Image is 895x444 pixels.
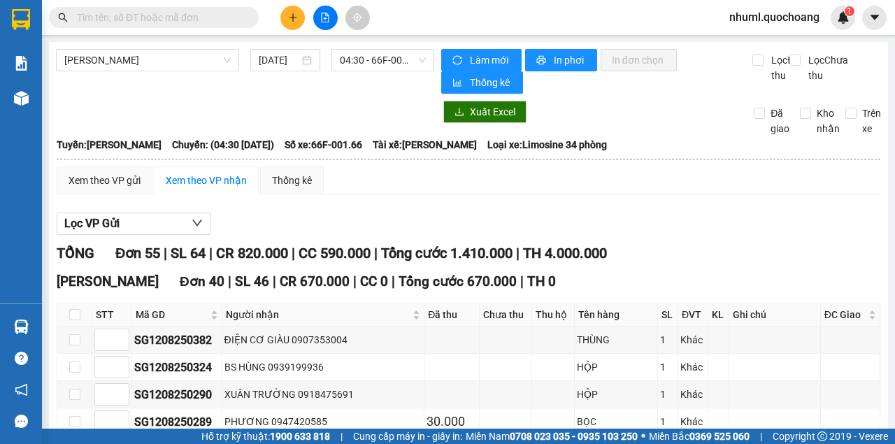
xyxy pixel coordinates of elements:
[235,273,269,289] span: SL 46
[228,273,231,289] span: |
[601,49,677,71] button: In đơn chọn
[641,434,645,439] span: ⚪️
[77,10,242,25] input: Tìm tên, số ĐT hoặc mã đơn
[577,332,655,348] div: THÙNG
[536,55,548,66] span: printer
[470,75,512,90] span: Thống kê
[224,332,422,348] div: ĐIỆN CƠ GIÀU 0907353004
[299,245,371,262] span: CC 590.000
[132,327,222,354] td: SG1208250382
[288,13,298,22] span: plus
[441,71,523,94] button: bar-chartThống kê
[259,52,299,68] input: 13/08/2025
[575,303,658,327] th: Tên hàng
[166,173,247,188] div: Xem theo VP nhận
[12,9,30,30] img: logo-vxr
[427,412,476,431] div: 30.000
[14,91,29,106] img: warehouse-icon
[64,50,231,71] span: Hồ Chí Minh - Cao Lãnh
[353,429,462,444] span: Cung cấp máy in - giấy in:
[164,245,167,262] span: |
[341,429,343,444] span: |
[824,307,866,322] span: ĐC Giao
[678,303,708,327] th: ĐVT
[15,383,28,396] span: notification
[718,8,831,26] span: nhuml.quochoang
[452,78,464,89] span: bar-chart
[708,303,729,327] th: KL
[510,431,638,442] strong: 0708 023 035 - 0935 103 250
[285,137,362,152] span: Số xe: 66F-001.66
[660,414,675,429] div: 1
[134,413,220,431] div: SG1208250289
[57,213,210,235] button: Lọc VP Gửi
[454,107,464,118] span: download
[554,52,586,68] span: In phơi
[470,104,515,120] span: Xuất Excel
[480,303,532,327] th: Chưa thu
[172,137,274,152] span: Chuyến: (04:30 [DATE])
[272,173,312,188] div: Thống kê
[399,273,517,289] span: Tổng cước 670.000
[470,52,510,68] span: Làm mới
[381,245,513,262] span: Tổng cước 1.410.000
[352,13,362,22] span: aim
[14,320,29,334] img: warehouse-icon
[452,55,464,66] span: sync
[374,245,378,262] span: |
[14,56,29,71] img: solution-icon
[15,352,28,365] span: question-circle
[466,429,638,444] span: Miền Nam
[292,245,295,262] span: |
[523,245,607,262] span: TH 4.000.000
[532,303,575,327] th: Thu hộ
[57,245,94,262] span: TỔNG
[360,273,388,289] span: CC 0
[660,387,675,402] div: 1
[658,303,678,327] th: SL
[69,173,141,188] div: Xem theo VP gửi
[660,359,675,375] div: 1
[171,245,206,262] span: SL 64
[577,387,655,402] div: HỘP
[660,332,675,348] div: 1
[817,431,827,441] span: copyright
[857,106,887,136] span: Trên xe
[680,387,706,402] div: Khác
[766,52,802,83] span: Lọc Đã thu
[845,6,854,16] sup: 1
[280,273,350,289] span: CR 670.000
[765,106,795,136] span: Đã giao
[64,215,120,232] span: Lọc VP Gửi
[132,381,222,408] td: SG1208250290
[226,307,410,322] span: Người nhận
[320,13,330,22] span: file-add
[57,139,162,150] b: Tuyến: [PERSON_NAME]
[132,354,222,381] td: SG1208250324
[345,6,370,30] button: aim
[525,49,597,71] button: printerIn phơi
[340,50,425,71] span: 04:30 - 66F-001.66
[803,52,850,83] span: Lọc Chưa thu
[373,137,477,152] span: Tài xế: [PERSON_NAME]
[132,408,222,436] td: SG1208250289
[527,273,556,289] span: TH 0
[180,273,224,289] span: Đơn 40
[862,6,887,30] button: caret-down
[216,245,288,262] span: CR 820.000
[15,415,28,428] span: message
[58,13,68,22] span: search
[760,429,762,444] span: |
[209,245,213,262] span: |
[92,303,132,327] th: STT
[224,387,422,402] div: XUÂN TRƯỜNG 0918475691
[577,414,655,429] div: BỌC
[520,273,524,289] span: |
[837,11,850,24] img: icon-new-feature
[224,414,422,429] div: PHƯƠNG 0947420585
[115,245,160,262] span: Đơn 55
[689,431,750,442] strong: 0369 525 060
[270,431,330,442] strong: 1900 633 818
[134,331,220,349] div: SG1208250382
[201,429,330,444] span: Hỗ trợ kỹ thuật:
